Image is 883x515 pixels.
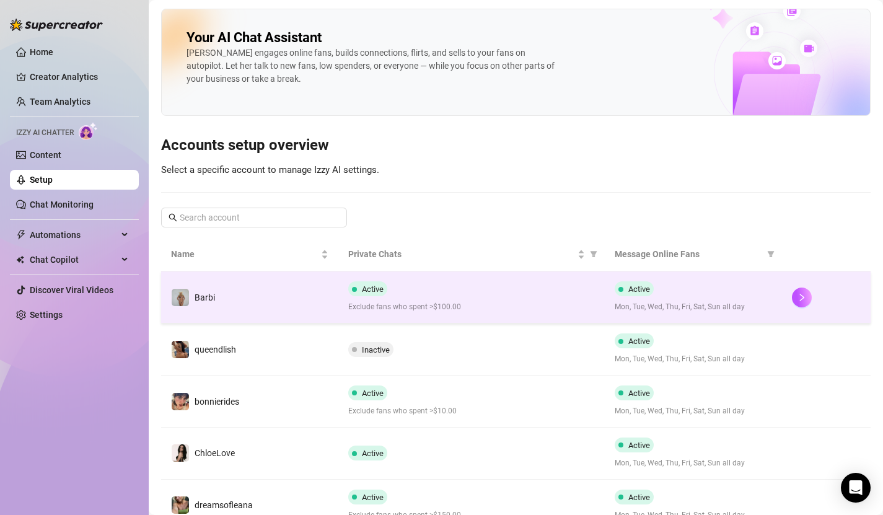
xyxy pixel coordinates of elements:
[180,211,330,224] input: Search account
[172,393,189,410] img: bonnierides
[16,255,24,264] img: Chat Copilot
[615,353,772,365] span: Mon, Tue, Wed, Thu, Fri, Sat, Sun all day
[187,46,558,86] div: [PERSON_NAME] engages online fans, builds connections, flirts, and sells to your fans on autopilo...
[172,444,189,462] img: ChloeLove
[30,285,113,295] a: Discover Viral Videos
[195,345,236,354] span: queendlish
[628,389,650,398] span: Active
[30,175,53,185] a: Setup
[172,341,189,358] img: queendlish
[16,127,74,139] span: Izzy AI Chatter
[195,397,239,407] span: bonnierides
[628,493,650,502] span: Active
[797,293,806,302] span: right
[30,97,90,107] a: Team Analytics
[362,449,384,458] span: Active
[30,250,118,270] span: Chat Copilot
[195,500,253,510] span: dreamsofleana
[792,288,812,307] button: right
[30,200,94,209] a: Chat Monitoring
[841,473,871,503] div: Open Intercom Messenger
[362,389,384,398] span: Active
[172,289,189,306] img: Barbi
[615,405,772,417] span: Mon, Tue, Wed, Thu, Fri, Sat, Sun all day
[195,293,215,302] span: Barbi
[765,245,777,263] span: filter
[348,405,594,417] span: Exclude fans who spent >$10.00
[30,310,63,320] a: Settings
[10,19,103,31] img: logo-BBDzfeDw.svg
[161,237,338,271] th: Name
[30,67,129,87] a: Creator Analytics
[628,284,650,294] span: Active
[767,250,775,258] span: filter
[195,448,235,458] span: ChloeLove
[30,150,61,160] a: Content
[338,237,604,271] th: Private Chats
[628,441,650,450] span: Active
[362,345,390,354] span: Inactive
[615,247,762,261] span: Message Online Fans
[161,136,871,156] h3: Accounts setup overview
[362,284,384,294] span: Active
[362,493,384,502] span: Active
[187,29,322,46] h2: Your AI Chat Assistant
[590,250,597,258] span: filter
[615,457,772,469] span: Mon, Tue, Wed, Thu, Fri, Sat, Sun all day
[348,301,594,313] span: Exclude fans who spent >$100.00
[587,245,600,263] span: filter
[30,47,53,57] a: Home
[30,225,118,245] span: Automations
[348,247,574,261] span: Private Chats
[16,230,26,240] span: thunderbolt
[169,213,177,222] span: search
[628,337,650,346] span: Active
[161,164,379,175] span: Select a specific account to manage Izzy AI settings.
[615,301,772,313] span: Mon, Tue, Wed, Thu, Fri, Sat, Sun all day
[79,122,98,140] img: AI Chatter
[171,247,318,261] span: Name
[172,496,189,514] img: dreamsofleana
